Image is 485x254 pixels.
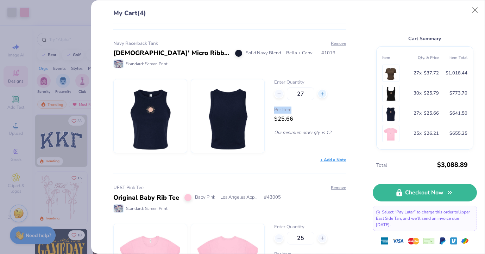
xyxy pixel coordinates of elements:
[424,109,439,117] span: $25.66
[246,50,281,57] span: Solid Navy Blend
[114,60,123,68] img: Standard: Screen Print
[384,65,398,81] img: Fresh Prints FP28
[410,52,439,63] th: Qty. & Price
[113,48,230,58] div: [DEMOGRAPHIC_DATA]' Micro Ribbed Racerback Tank
[424,69,439,77] span: $37.72
[195,194,215,201] span: Baby Pink
[113,185,346,192] div: UEST Pink Tee
[449,109,467,117] span: $641.50
[382,52,411,63] th: Item
[274,224,346,231] label: Enter Quantity
[286,50,316,57] span: Bella + Canvas
[392,235,404,247] img: visa
[287,87,314,100] input: – –
[439,237,446,244] img: Paypal
[450,237,457,244] img: Venmo
[274,79,346,86] label: Enter Quantity
[449,129,467,138] span: $655.25
[373,206,477,231] div: Select “Pay Later” to charge this order to Upper East Side Tan , and we’ll send an invoice due [D...
[384,85,398,102] img: Fresh Prints FP82
[120,79,181,153] img: Bella + Canvas 1019
[437,158,468,171] span: $3,088.89
[274,129,346,136] p: Our minimum order qty. is 12.
[461,237,468,244] img: GPay
[330,40,346,47] button: Remove
[439,52,467,63] th: Item Total
[468,4,482,17] button: Close
[381,237,388,244] img: express
[287,232,314,244] input: – –
[264,194,281,201] span: # 43005
[449,89,467,97] span: $773.70
[113,40,346,47] div: Navy Racerback Tank
[330,185,346,191] button: Remove
[414,89,422,97] span: 30 x
[376,162,435,169] span: Total
[424,89,439,97] span: $25.79
[113,193,179,202] div: Original Baby Rib Tee
[414,109,422,117] span: 27 x
[424,129,439,138] span: $26.21
[384,105,398,122] img: Bella + Canvas 1019
[423,237,435,244] img: cheque
[274,115,293,123] span: $25.66
[373,184,477,201] a: Checkout Now
[197,79,258,153] img: Bella + Canvas 1019
[408,235,419,247] img: master-card
[320,157,346,163] div: + Add a Note
[126,61,168,67] span: Standard: Screen Print
[384,125,398,142] img: Los Angeles Apparel 43005
[414,129,422,138] span: 25 x
[274,107,346,114] span: Per Item
[220,194,259,201] span: Los Angeles Apparel
[414,69,422,77] span: 27 x
[114,205,123,212] img: Standard: Screen Print
[126,205,168,212] span: Standard: Screen Print
[446,69,467,77] span: $1,018.44
[113,8,346,24] div: My Cart (4)
[321,50,335,57] span: # 1019
[376,35,473,43] div: Cart Summary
